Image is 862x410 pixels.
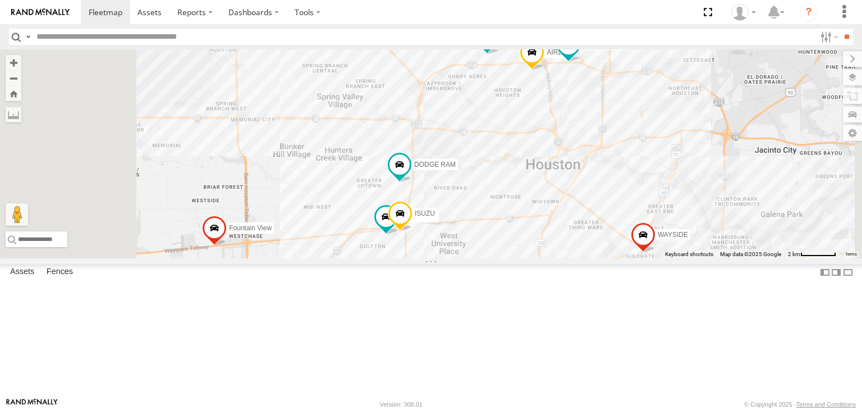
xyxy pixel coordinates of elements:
[6,70,21,86] button: Zoom out
[6,107,21,122] label: Measure
[415,209,435,217] span: ISUZU
[6,203,28,226] button: Drag Pegman onto the map to open Street View
[796,401,856,408] a: Terms and Conditions
[414,161,456,169] span: DODGE RAM
[229,224,272,232] span: Fountain View
[11,8,70,16] img: rand-logo.svg
[4,265,40,280] label: Assets
[665,250,713,258] button: Keyboard shortcuts
[843,125,862,141] label: Map Settings
[658,231,688,239] span: WAYSIDE
[785,250,840,258] button: Map Scale: 2 km per 60 pixels
[845,252,857,257] a: Terms (opens in new tab)
[788,251,800,257] span: 2 km
[6,399,58,410] a: Visit our Website
[800,3,818,21] i: ?
[6,86,21,101] button: Zoom Home
[744,401,856,408] div: © Copyright 2025 -
[727,4,760,21] div: Sonny Corpus
[816,29,840,45] label: Search Filter Options
[842,264,854,280] label: Hide Summary Table
[41,265,79,280] label: Fences
[24,29,33,45] label: Search Query
[819,264,831,280] label: Dock Summary Table to the Left
[6,55,21,70] button: Zoom in
[720,251,781,257] span: Map data ©2025 Google
[831,264,842,280] label: Dock Summary Table to the Right
[380,401,423,408] div: Version: 308.01
[547,48,573,56] span: AIRLINE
